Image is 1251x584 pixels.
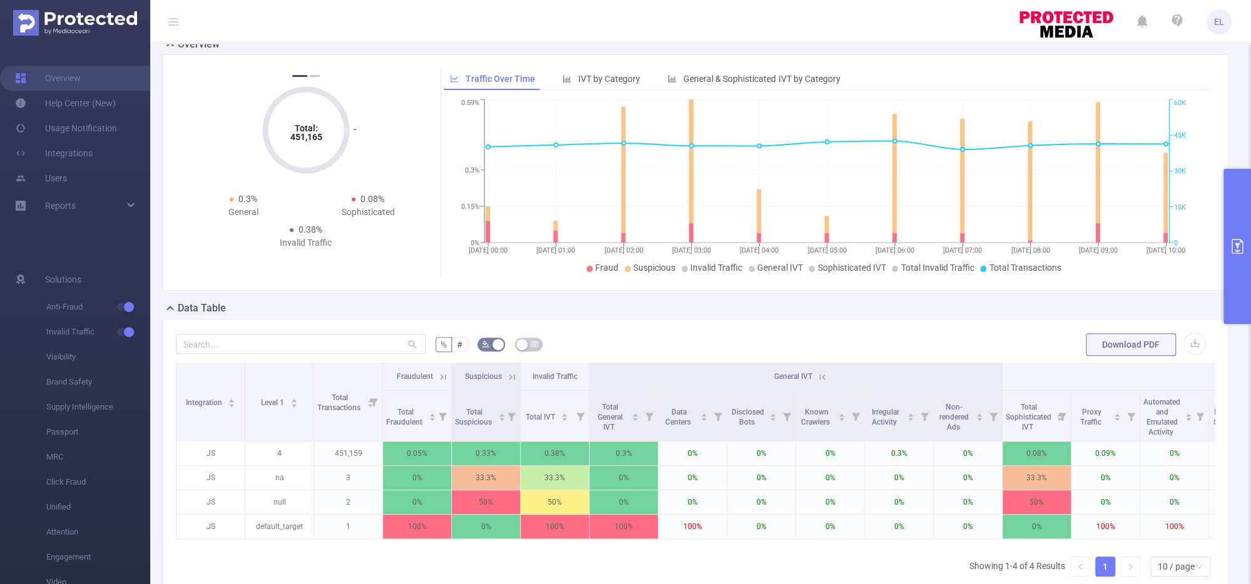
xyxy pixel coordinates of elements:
i: icon: caret-down [632,416,639,420]
p: 100% [1140,515,1208,538]
i: Filter menu [503,391,520,441]
li: Previous Page [1070,556,1090,576]
tspan: 0 [1174,239,1178,247]
p: 0.08% [1003,441,1071,465]
div: Sort [769,411,777,419]
p: 0% [727,490,795,514]
i: icon: caret-up [1114,411,1121,415]
p: 50% [521,490,589,514]
span: Fraud [595,263,618,273]
p: 3 [314,466,382,490]
tspan: 0.15% [461,203,479,211]
i: icon: caret-up [907,411,914,415]
span: Solutions [45,267,81,292]
i: icon: caret-down [839,416,845,420]
input: Search... [176,334,426,354]
i: icon: bg-colors [482,340,489,348]
tspan: [DATE] 05:00 [808,246,847,254]
span: Total Invalid Traffic [901,263,974,273]
p: 0% [865,466,933,490]
p: 100% [590,515,658,538]
div: 10 / page [1158,557,1195,576]
span: Traffic Over Time [466,74,535,84]
p: 0% [727,515,795,538]
i: icon: caret-up [632,411,639,415]
p: 1 [314,515,382,538]
span: EL [1214,9,1224,34]
span: General IVT [757,263,802,273]
button: Download PDF [1086,333,1176,356]
p: JS [176,466,245,490]
i: icon: caret-down [228,402,235,406]
span: Supply Intelligence [46,395,150,420]
span: Total Sophisticated IVT [1006,403,1051,431]
span: Level 1 [261,398,286,407]
i: Filter menu [984,391,1002,441]
img: Protected Media [13,10,137,36]
div: Sort [498,411,506,419]
i: icon: caret-down [561,416,568,420]
tspan: 45K [1174,131,1186,139]
i: icon: caret-up [976,411,983,415]
p: 0% [727,441,795,465]
i: icon: right [1126,563,1134,570]
i: Filter menu [640,391,658,441]
span: Integration [186,398,224,407]
tspan: [DATE] 09:00 [1079,246,1118,254]
p: 0% [796,515,864,538]
a: Overview [15,66,81,91]
p: 0.33% [452,441,520,465]
i: icon: caret-up [561,411,568,415]
p: 0% [934,515,1002,538]
p: 33.3% [1003,466,1071,490]
i: Filter menu [571,391,589,441]
tspan: 0.3% [465,166,479,174]
span: Sophisticated IVT [817,263,886,273]
span: General IVT [774,372,812,381]
p: 0% [1003,515,1071,538]
span: 0.38% [299,224,322,234]
span: Anti-Fraud [46,295,150,320]
p: JS [176,441,245,465]
i: icon: caret-up [498,411,505,415]
h2: Overview [178,37,220,52]
p: 0% [865,515,933,538]
div: Sort [907,411,914,419]
i: icon: caret-down [429,416,436,420]
span: Disclosed Bots [732,408,764,426]
div: Sort [228,397,235,405]
tspan: 0.59% [461,99,479,108]
p: 0% [383,466,451,490]
p: 33.3% [452,466,520,490]
span: Fraudulent [396,372,432,381]
p: 0% [865,490,933,514]
span: General & Sophisticated IVT by Category [683,74,840,84]
div: Invalid Traffic [243,236,369,249]
p: JS [176,515,245,538]
div: Sort [429,411,436,419]
p: 0.05% [383,441,451,465]
span: Total Suspicious [455,408,494,426]
span: Data Centers [665,408,693,426]
span: Invalid Traffic [690,263,742,273]
span: Visibility [46,345,150,370]
li: Next Page [1120,556,1140,576]
p: 0% [590,466,658,490]
i: icon: caret-down [498,416,505,420]
p: 0% [727,466,795,490]
tspan: [DATE] 04:00 [740,246,779,254]
span: Engagement [46,545,150,570]
span: Click Fraud [46,470,150,495]
div: Sort [838,411,845,419]
tspan: 60K [1174,99,1186,108]
li: 1 [1095,556,1115,576]
i: icon: caret-down [907,416,914,420]
i: Filter menu [1191,391,1208,441]
tspan: [DATE] 01:00 [537,246,576,254]
span: Passport [46,420,150,445]
p: 0.09% [1071,441,1140,465]
p: 0% [934,466,1002,490]
tspan: [DATE] 00:00 [469,246,508,254]
p: 50% [1003,490,1071,514]
p: JS [176,490,245,514]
